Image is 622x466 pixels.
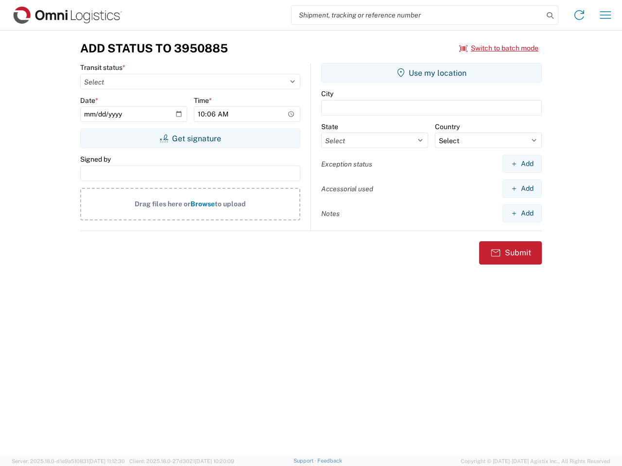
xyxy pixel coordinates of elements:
[321,209,340,218] label: Notes
[12,458,125,464] span: Server: 2025.18.0-d1e9a510831
[80,41,228,55] h3: Add Status to 3950885
[321,89,333,98] label: City
[321,63,542,83] button: Use my location
[294,458,318,464] a: Support
[459,40,538,56] button: Switch to batch mode
[479,241,542,265] button: Submit
[135,200,190,208] span: Drag files here or
[80,129,300,148] button: Get signature
[292,6,543,24] input: Shipment, tracking or reference number
[502,204,542,222] button: Add
[502,180,542,198] button: Add
[435,122,460,131] label: Country
[80,63,125,72] label: Transit status
[80,96,98,105] label: Date
[502,155,542,173] button: Add
[129,458,234,464] span: Client: 2025.18.0-27d3021
[321,160,372,168] label: Exception status
[194,96,212,105] label: Time
[88,458,125,464] span: [DATE] 11:12:30
[321,122,338,131] label: State
[215,200,246,208] span: to upload
[195,458,234,464] span: [DATE] 10:20:09
[317,458,342,464] a: Feedback
[80,155,111,164] label: Signed by
[190,200,215,208] span: Browse
[321,184,373,193] label: Accessorial used
[461,457,610,466] span: Copyright © [DATE]-[DATE] Agistix Inc., All Rights Reserved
